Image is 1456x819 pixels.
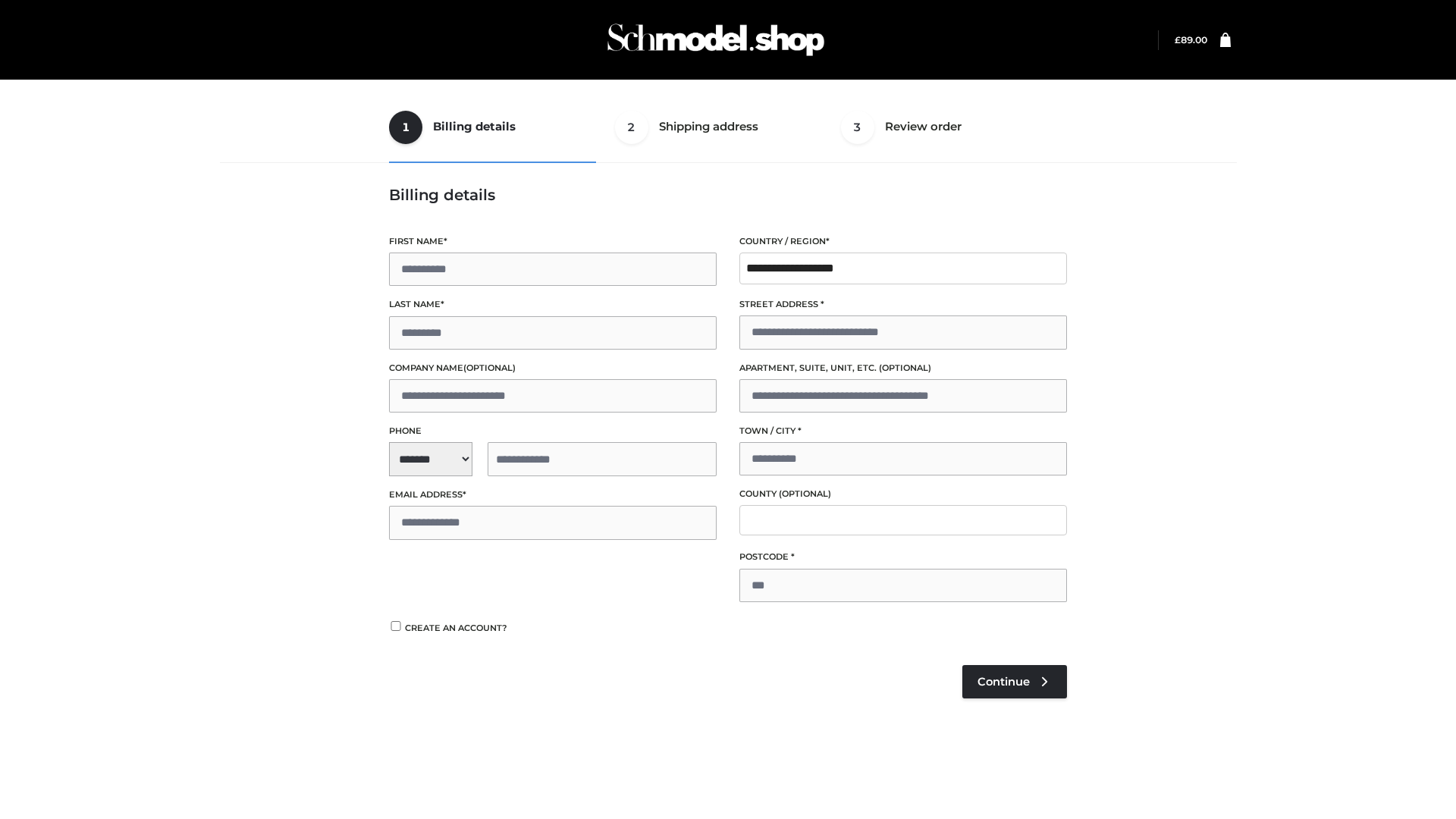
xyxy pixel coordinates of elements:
[389,186,1067,204] h3: Billing details
[1175,34,1181,45] span: £
[1175,34,1207,45] a: £89.00
[739,234,1067,249] label: Country / Region
[389,234,717,249] label: First name
[739,297,1067,312] label: Street address
[463,362,516,373] span: (optional)
[389,297,717,312] label: Last name
[1175,34,1207,45] bdi: 89.00
[739,424,1067,438] label: Town / City
[879,362,931,373] span: (optional)
[977,675,1030,689] span: Continue
[389,488,717,502] label: Email address
[389,424,717,438] label: Phone
[739,361,1067,375] label: Apartment, suite, unit, etc.
[602,10,830,70] img: Schmodel Admin 964
[389,621,403,631] input: Create an account?
[405,623,507,633] span: Create an account?
[739,487,1067,501] label: County
[962,665,1067,698] a: Continue
[779,488,831,499] span: (optional)
[389,361,717,375] label: Company name
[739,550,1067,564] label: Postcode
